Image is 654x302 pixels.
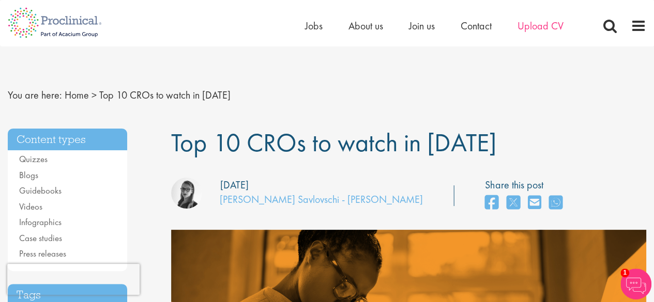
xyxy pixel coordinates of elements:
img: Chatbot [620,268,651,299]
iframe: reCAPTCHA [7,264,140,295]
a: Contact [461,19,492,33]
div: [DATE] [220,178,249,193]
a: Quizzes [19,153,48,165]
a: [PERSON_NAME] Savlovschi - [PERSON_NAME] [220,193,423,206]
a: Press releases [19,248,66,259]
a: breadcrumb link [65,88,89,102]
span: Top 10 CROs to watch in [DATE] [171,126,496,159]
a: Infographics [19,216,62,228]
h3: Content types [8,129,127,151]
a: About us [348,19,383,33]
a: share on email [527,192,541,214]
a: Case studies [19,232,62,244]
a: Videos [19,201,42,212]
span: You are here: [8,88,62,102]
a: Join us [409,19,435,33]
a: share on whats app [549,192,562,214]
a: Guidebooks [19,185,62,196]
span: > [92,88,97,102]
a: Blogs [19,169,38,181]
img: Theodora Savlovschi - Wicks [171,178,202,209]
label: Share this post [485,178,567,193]
a: share on facebook [485,192,498,214]
span: Top 10 CROs to watch in [DATE] [99,88,231,102]
a: share on twitter [506,192,520,214]
a: Jobs [305,19,323,33]
span: 1 [620,268,629,277]
a: Upload CV [518,19,564,33]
